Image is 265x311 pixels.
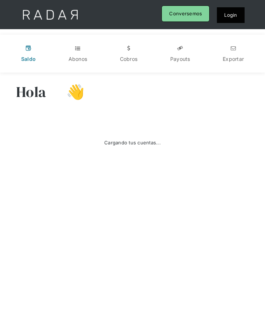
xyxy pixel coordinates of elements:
div: w [125,44,132,52]
div: Abonos [69,55,87,63]
div: Saldo [21,55,36,63]
div: Exportar [223,55,244,63]
h3: 👋 [59,83,85,101]
div: Payouts [170,55,190,63]
div: Cobros [120,55,138,63]
h3: Hola [16,83,46,101]
div: v [25,44,32,52]
div: Cargando tus cuentas... [104,139,161,147]
div: y [176,44,184,52]
div: n [230,44,237,52]
a: Conversemos [161,5,210,22]
a: Login [217,7,244,23]
div: t [74,44,81,52]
